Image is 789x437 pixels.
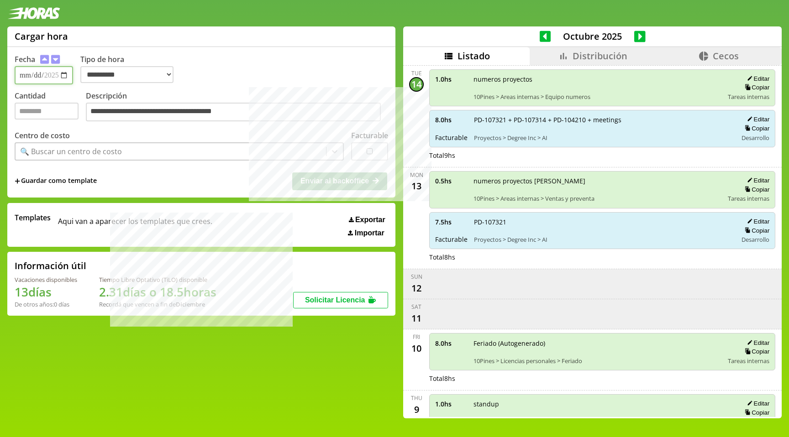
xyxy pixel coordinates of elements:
[435,235,468,244] span: Facturable
[713,50,739,62] span: Cecos
[15,176,97,186] span: +Guardar como template
[411,303,421,311] div: Sat
[429,253,775,261] div: Total 8 hs
[80,66,174,83] select: Tipo de hora
[742,227,769,234] button: Copiar
[435,218,468,226] span: 7.5 hs
[744,75,769,83] button: Editar
[435,177,467,185] span: 0.5 hs
[15,213,51,223] span: Templates
[742,134,769,142] span: Desarrollo
[86,103,381,122] textarea: Descripción
[473,177,721,185] span: numeros proyectos [PERSON_NAME]
[409,179,424,193] div: 13
[346,215,388,224] button: Exportar
[473,339,721,348] span: Feriado (Autogenerado)
[20,146,122,156] div: 🔍 Buscar un centro de costo
[403,65,782,417] div: scrollable content
[473,75,721,83] span: numeros proyectos
[728,93,769,101] span: Tareas internas
[742,83,769,91] button: Copiar
[728,357,769,365] span: Tareas internas
[409,281,424,295] div: 12
[435,75,467,83] span: 1.0 hs
[744,339,769,347] button: Editar
[176,300,205,308] b: Diciembre
[15,260,86,272] h2: Información útil
[573,50,627,62] span: Distribución
[409,402,424,416] div: 9
[15,276,77,284] div: Vacaciones disponibles
[458,50,490,62] span: Listado
[728,194,769,203] span: Tareas internas
[15,54,35,64] label: Fecha
[15,30,68,42] h1: Cargar hora
[411,273,422,281] div: Sun
[742,186,769,193] button: Copiar
[435,115,468,124] span: 8.0 hs
[413,333,420,341] div: Fri
[355,216,385,224] span: Exportar
[429,151,775,160] div: Total 9 hs
[429,374,775,383] div: Total 8 hs
[473,194,721,203] span: 10Pines > Areas internas > Ventas y preventa
[15,91,86,124] label: Cantidad
[15,300,77,308] div: De otros años: 0 días
[474,218,731,226] span: PD-107321
[474,115,731,124] span: PD-107321 + PD-107314 + PD-104210 + meetings
[99,276,216,284] div: Tiempo Libre Optativo (TiLO) disponible
[99,300,216,308] div: Recordá que vencen a fin de
[744,115,769,123] button: Editar
[742,235,769,244] span: Desarrollo
[474,235,731,244] span: Proyectos > Degree Inc > AI
[435,400,467,408] span: 1.0 hs
[409,341,424,355] div: 10
[435,339,467,348] span: 8.0 hs
[58,213,212,237] span: Aqui van a aparecer los templates que crees.
[409,77,424,92] div: 14
[15,130,70,140] label: Centro de costo
[410,171,423,179] div: Mon
[99,284,216,300] h1: 2.31 días o 18.5 horas
[7,7,60,19] img: logotipo
[551,30,634,42] span: Octubre 2025
[305,296,365,304] span: Solicitar Licencia
[15,176,20,186] span: +
[474,134,731,142] span: Proyectos > Degree Inc > AI
[15,103,79,120] input: Cantidad
[411,394,422,402] div: Thu
[742,409,769,416] button: Copiar
[744,177,769,184] button: Editar
[355,229,384,237] span: Importar
[435,133,468,142] span: Facturable
[744,218,769,225] button: Editar
[80,54,181,84] label: Tipo de hora
[409,311,424,325] div: 11
[744,400,769,407] button: Editar
[411,69,422,77] div: Tue
[351,130,388,140] label: Facturable
[473,93,721,101] span: 10Pines > Areas internas > Equipo numeros
[742,348,769,355] button: Copiar
[293,292,388,308] button: Solicitar Licencia
[86,91,388,124] label: Descripción
[473,400,731,408] span: standup
[742,125,769,132] button: Copiar
[473,357,721,365] span: 10Pines > Licencias personales > Feriado
[15,284,77,300] h1: 13 días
